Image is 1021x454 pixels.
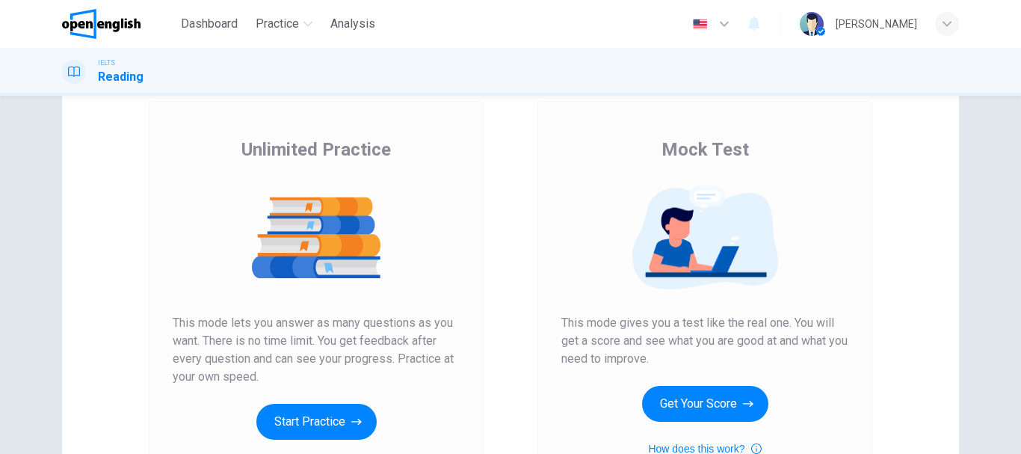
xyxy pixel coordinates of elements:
[241,138,391,162] span: Unlimited Practice
[98,58,115,68] span: IELTS
[181,15,238,33] span: Dashboard
[256,15,299,33] span: Practice
[691,19,709,30] img: en
[250,10,318,37] button: Practice
[175,10,244,37] button: Dashboard
[836,15,917,33] div: [PERSON_NAME]
[173,314,460,386] span: This mode lets you answer as many questions as you want. There is no time limit. You get feedback...
[256,404,377,440] button: Start Practice
[324,10,381,37] button: Analysis
[642,386,768,422] button: Get Your Score
[62,9,141,39] img: OpenEnglish logo
[800,12,824,36] img: Profile picture
[62,9,175,39] a: OpenEnglish logo
[330,15,375,33] span: Analysis
[98,68,144,86] h1: Reading
[561,314,848,368] span: This mode gives you a test like the real one. You will get a score and see what you are good at a...
[661,138,749,162] span: Mock Test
